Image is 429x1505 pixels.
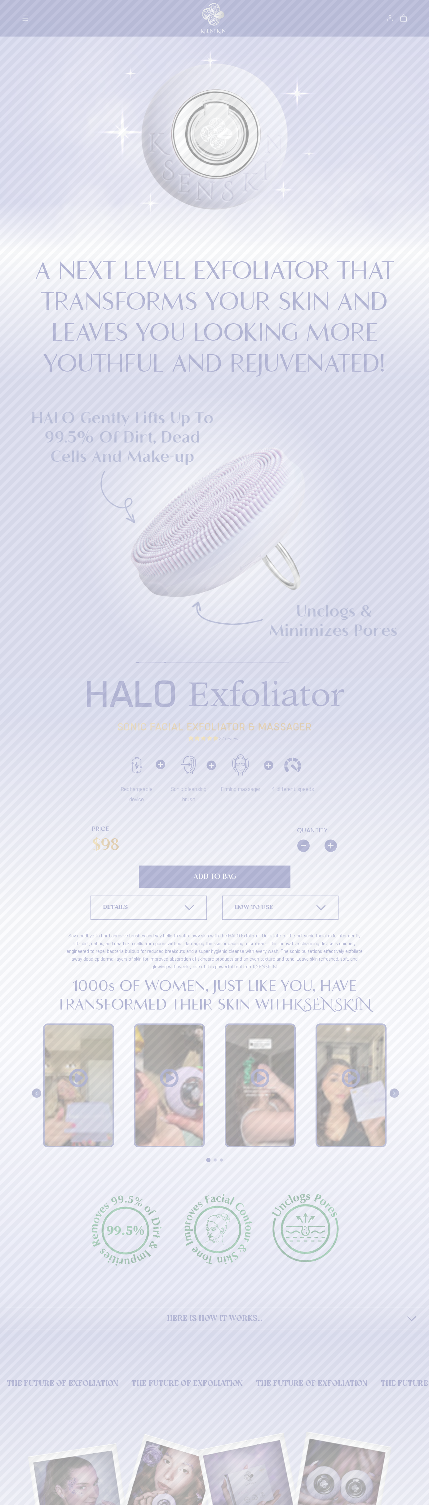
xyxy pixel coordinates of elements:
[166,784,211,804] p: Sonic cleansing brush
[253,963,277,970] strong: Ksenskin
[201,3,226,33] img: KSENSKIN White Logo
[182,1193,253,1267] img: Ksenskin
[188,676,345,713] span: Exfoliator
[19,11,32,25] summary: Menu
[91,896,207,920] a: DETAILS
[264,761,273,770] img: Massager
[206,1158,210,1162] button: 1 of 2
[249,1379,374,1389] li: The Future of Exfoliation
[125,753,148,777] img: Rechargeable device
[92,835,120,854] span: $98
[222,896,338,920] a: HOW TO USE
[167,662,197,663] button: Load image 2 in gallery view
[229,754,252,776] img: Massager
[220,1158,223,1162] button: 3 of 2
[228,662,258,663] button: Load image 3 in gallery view
[114,784,159,804] p: Rechargeable device
[270,1193,341,1263] img: Ksenskin
[193,873,236,880] span: Add to Bag
[390,1088,399,1098] button: Next
[29,719,400,735] p: Sonic Facial Exfoliator & Massager
[270,784,315,794] p: 4 different speeds
[259,662,289,663] button: Load image 4 in gallery view
[206,761,216,770] img: Massager
[218,784,263,794] p: Firming massager
[88,1193,165,1267] img: Ksenskin
[293,994,372,1015] span: KSENSKIN
[33,974,396,1014] h2: 1000s OF WOMEN, JUST LIKE YOU, HAVE TRANSFORMED THEIR SKIN WITH
[139,866,290,888] button: Add to Bag
[214,1158,217,1162] button: 2 of 2
[179,756,198,774] img: Sonic Facial Exfoliator
[219,735,241,742] span: 87 reviews
[284,757,301,773] img: Speed
[32,1088,41,1098] button: Previous
[156,760,165,769] img: plus-icon.png
[92,823,120,834] span: Price
[297,825,337,836] label: Quantity
[5,1308,424,1330] h2: Here is how it works...
[21,255,408,379] h2: A next level exfoliator that transforms your skin and leaves you looking more youthful and rejuve...
[136,662,166,663] button: Load image 1 in gallery view
[67,933,363,970] span: Say goodbye to hard abrasive brushes and say hello to soft glowy skin with the HALO Exfoliator. O...
[188,735,219,742] span: 5.00 stars
[125,1379,249,1389] li: The Future of Exfoliation
[197,662,228,663] button: Play video 1 in gallery view
[84,673,177,714] span: HALO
